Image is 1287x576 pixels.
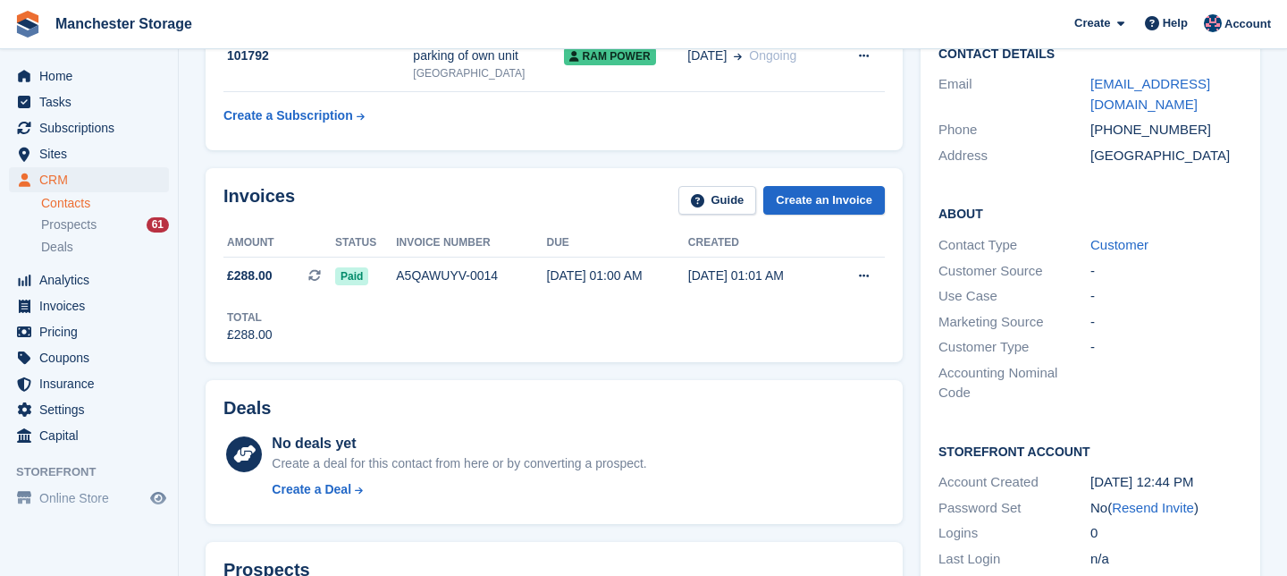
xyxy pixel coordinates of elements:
span: Storefront [16,463,178,481]
div: 0 [1090,523,1242,544]
span: Subscriptions [39,115,147,140]
a: menu [9,319,169,344]
a: Create a Deal [272,480,646,499]
span: Tasks [39,89,147,114]
span: Create [1074,14,1110,32]
div: - [1090,261,1242,282]
div: Marketing Source [938,312,1090,333]
div: Accounting Nominal Code [938,363,1090,403]
th: Invoice number [396,229,546,258]
th: Created [688,229,829,258]
span: Paid [335,267,368,285]
span: Home [39,64,147,89]
span: [DATE] [687,47,727,65]
a: Resend Invite [1112,500,1194,515]
div: [GEOGRAPHIC_DATA] [413,65,563,81]
a: Create a Subscription [223,99,365,132]
a: menu [9,397,169,422]
h2: Storefront Account [938,442,1242,460]
a: Prospects 61 [41,216,169,234]
a: menu [9,371,169,396]
span: Capital [39,423,147,448]
div: [DATE] 01:00 AM [547,267,688,285]
a: menu [9,141,169,166]
a: menu [9,293,169,318]
div: [DATE] 12:44 PM [1090,472,1242,493]
span: ram power [564,47,656,65]
div: Password Set [938,498,1090,519]
div: Customer Source [938,261,1090,282]
a: Guide [678,186,757,216]
span: Prospects [41,216,97,233]
span: Account [1224,15,1271,33]
span: Analytics [39,267,147,292]
div: Account Created [938,472,1090,493]
a: menu [9,345,169,370]
a: Customer [1090,237,1148,252]
a: menu [9,486,169,511]
a: menu [9,167,169,192]
th: Due [547,229,688,258]
a: Manchester Storage [48,9,199,38]
div: Create a Subscription [223,106,353,125]
a: Preview store [147,487,169,509]
span: Sites [39,141,147,166]
div: No deals yet [272,433,646,454]
span: Online Store [39,486,147,511]
a: menu [9,423,169,448]
div: - [1090,312,1242,333]
div: Total [227,309,273,326]
span: ( ) [1107,500,1199,515]
div: [PHONE_NUMBER] [1090,120,1242,140]
h2: Contact Details [938,47,1242,62]
div: Create a Deal [272,480,351,499]
a: menu [9,115,169,140]
span: Deals [41,239,73,256]
div: Phone [938,120,1090,140]
div: A5QAWUYV-0014 [396,267,546,285]
h2: About [938,204,1242,222]
span: Pricing [39,319,147,344]
a: [EMAIL_ADDRESS][DOMAIN_NAME] [1090,76,1210,112]
div: 101792 [223,47,413,65]
div: No [1090,498,1242,519]
div: Address [938,146,1090,166]
div: [DATE] 01:01 AM [688,267,829,285]
div: Email [938,74,1090,114]
a: menu [9,64,169,89]
span: CRM [39,167,147,192]
a: Create an Invoice [763,186,885,216]
span: £288.00 [227,267,273,285]
h2: Invoices [223,186,295,216]
span: Ongoing [749,48,796,63]
span: Coupons [39,345,147,370]
div: Contact Type [938,235,1090,256]
div: - [1090,286,1242,307]
div: 61 [147,217,169,233]
th: Status [335,229,396,258]
span: Insurance [39,371,147,396]
div: Logins [938,523,1090,544]
a: Contacts [41,195,169,212]
th: Amount [223,229,335,258]
div: £288.00 [227,326,273,344]
span: Help [1163,14,1188,32]
div: n/a [1090,549,1242,570]
a: Deals [41,238,169,257]
div: Last Login [938,549,1090,570]
a: menu [9,89,169,114]
img: stora-icon-8386f47178a22dfd0bd8f6a31ec36ba5ce8667c1dd55bd0f319d3a0aa187defe.svg [14,11,41,38]
div: Use Case [938,286,1090,307]
div: [GEOGRAPHIC_DATA] [1090,146,1242,166]
span: Invoices [39,293,147,318]
div: parking of own unit [413,47,563,65]
div: Customer Type [938,337,1090,358]
h2: Deals [223,398,271,419]
div: Create a deal for this contact from here or by converting a prospect. [272,454,646,473]
span: Settings [39,397,147,422]
a: menu [9,267,169,292]
div: - [1090,337,1242,358]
